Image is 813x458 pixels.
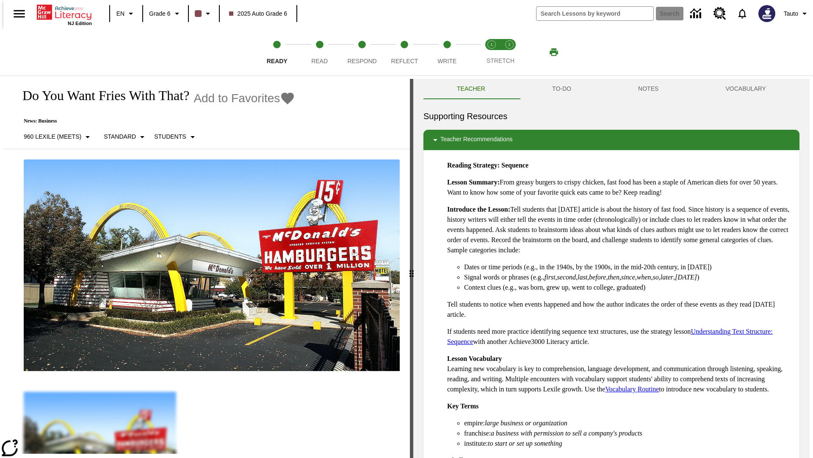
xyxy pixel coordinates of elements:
button: Stretch Read step 1 of 2 [479,29,504,75]
text: 1 [490,42,492,47]
span: Write [437,58,456,64]
strong: Introduce the Lesson: [447,206,510,213]
span: EN [116,9,124,18]
button: Profile/Settings [780,6,813,21]
button: Open side menu [7,1,32,26]
button: Respond step 3 of 5 [337,29,387,75]
div: Home [37,3,92,26]
button: NOTES [605,79,692,99]
div: reading [3,79,410,454]
span: Add to Favorites [194,92,280,105]
p: Tell students that [DATE] article is about the history of fast food. Since history is a sequence ... [447,204,793,255]
p: Standard [104,132,136,141]
span: NJ Edition [68,21,92,26]
input: search field [536,7,653,20]
em: when [637,274,651,281]
img: Avatar [758,5,775,22]
h1: Do You Want Fries With That? [14,88,189,103]
a: Resource Center, Will open in new tab [708,2,731,25]
a: Understanding Text Structure: Sequence [447,328,773,345]
a: Notifications [731,3,753,25]
em: since [621,274,635,281]
button: Language: EN, Select a language [113,6,140,21]
div: activity [413,79,810,458]
span: Read [311,58,328,64]
p: Learning new vocabulary is key to comprehension, language development, and communication through ... [447,354,793,394]
button: Print [540,45,567,60]
strong: Sequence [501,162,528,169]
button: Select a new avatar [753,3,780,25]
strong: Lesson Vocabulary [447,355,502,362]
div: Press Enter or Spacebar and then press right and left arrow keys to move the slider [410,79,413,458]
li: franchise: [464,428,793,438]
em: before [589,274,606,281]
strong: Reading Strategy: [447,162,500,169]
button: Read step 2 of 5 [295,29,344,75]
em: large business or organization [485,419,567,427]
span: Respond [347,58,376,64]
button: Ready step 1 of 5 [252,29,301,75]
span: Tauto [784,9,798,18]
p: If students need more practice identifying sequence text structures, use the strategy lesson with... [447,327,793,347]
button: VOCABULARY [692,79,799,99]
button: Class color is dark brown. Change class color [191,6,216,21]
em: so [653,274,659,281]
button: Reflect step 4 of 5 [380,29,429,75]
a: Vocabulary Routine [605,385,659,393]
button: Teacher [423,79,519,99]
p: From greasy burgers to crispy chicken, fast food has been a staple of American diets for over 50 ... [447,177,793,198]
li: Dates or time periods (e.g., in the 1940s, by the 1900s, in the mid-20th century, in [DATE]) [464,262,793,272]
p: Students [154,132,186,141]
a: Data Center [685,2,708,25]
em: last [578,274,587,281]
span: STRETCH [487,57,514,64]
button: Stretch Respond step 2 of 2 [497,29,522,75]
em: then [608,274,619,281]
div: Instructional Panel Tabs [423,79,799,99]
em: second [557,274,576,281]
em: first [545,274,556,281]
p: Teacher Recommendations [440,135,512,145]
div: Teacher Recommendations [423,130,799,150]
span: Grade 6 [149,9,171,18]
span: Ready [267,58,288,64]
p: Tell students to notice when events happened and how the author indicates the order of these even... [447,299,793,320]
button: Scaffolds, Standard [100,129,151,145]
p: News: Business [14,118,295,124]
text: 2 [508,42,510,47]
span: 2025 Auto Grade 6 [229,9,288,18]
h6: Supporting Resources [423,109,799,123]
button: Select Lexile, 960 Lexile (Meets) [20,129,96,145]
button: Select Student [151,129,201,145]
img: One of the first McDonald's stores, with the iconic red sign and golden arches. [24,159,400,371]
strong: Lesson Summary: [447,179,500,186]
li: Context clues (e.g., was born, grew up, went to college, graduated) [464,282,793,293]
span: Reflect [391,58,418,64]
button: TO-DO [519,79,605,99]
em: [DATE] [675,274,697,281]
button: Grade: Grade 6, Select a grade [146,6,185,21]
li: empire: [464,418,793,428]
li: institute: [464,438,793,449]
button: Add to Favorites - Do You Want Fries With That? [194,91,295,106]
p: 960 Lexile (Meets) [24,132,81,141]
li: Signal words or phrases (e.g., , , , , , , , , , ) [464,272,793,282]
em: a business with permission to sell a company's products [491,430,642,437]
strong: Key Terms [447,402,478,410]
button: Write step 5 of 5 [423,29,472,75]
em: to start or set up something [488,440,562,447]
em: later [661,274,673,281]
